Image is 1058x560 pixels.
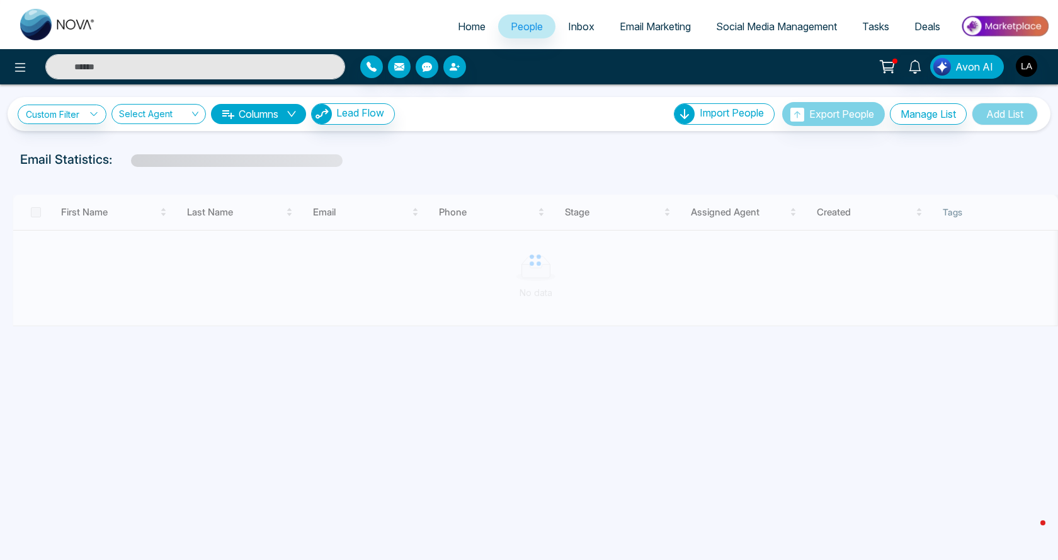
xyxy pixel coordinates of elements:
img: User Avatar [1016,55,1037,77]
img: Lead Flow [933,58,951,76]
img: Market-place.gif [959,12,1050,40]
img: Lead Flow [312,104,332,124]
button: Avon AI [930,55,1004,79]
span: Lead Flow [336,106,384,119]
span: Avon AI [955,59,993,74]
span: Home [458,20,486,33]
button: Export People [782,102,885,126]
span: Social Media Management [716,20,837,33]
a: Home [445,14,498,38]
a: Tasks [850,14,902,38]
button: Manage List [890,103,967,125]
iframe: Intercom live chat [1015,517,1045,547]
a: Email Marketing [607,14,703,38]
span: People [511,20,543,33]
span: Deals [914,20,940,33]
a: Inbox [555,14,607,38]
span: Tasks [862,20,889,33]
span: Import People [700,106,764,119]
span: Export People [809,108,874,120]
span: Email Marketing [620,20,691,33]
a: Custom Filter [18,105,106,124]
p: Email Statistics: [20,150,112,169]
button: Columnsdown [211,104,306,124]
a: Lead FlowLead Flow [306,103,395,125]
a: People [498,14,555,38]
a: Social Media Management [703,14,850,38]
span: Inbox [568,20,594,33]
img: Nova CRM Logo [20,9,96,40]
span: down [287,109,297,119]
a: Deals [902,14,953,38]
button: Lead Flow [311,103,395,125]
